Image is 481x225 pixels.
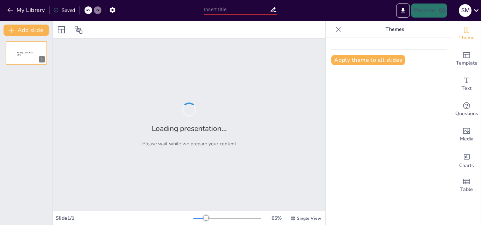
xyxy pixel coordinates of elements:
button: Present [411,4,446,18]
div: 1 [6,41,47,65]
div: Layout [56,24,67,35]
span: Single View [297,216,321,221]
div: 1 [39,56,45,62]
input: Insert title [204,5,270,15]
div: Add ready made slides [452,46,481,72]
button: Apply theme to all slides [331,55,405,65]
span: Theme [458,34,475,42]
div: 65 % [268,215,285,221]
div: Slide 1 / 1 [56,215,193,221]
div: Change the overall theme [452,21,481,46]
div: S M [459,4,471,17]
button: Add slide [4,25,49,36]
span: Sendsteps presentation editor [17,52,33,56]
div: Get real-time input from your audience [452,97,481,122]
span: Questions [455,110,478,118]
div: Add charts and graphs [452,147,481,173]
h2: Loading presentation... [152,124,227,133]
div: Add images, graphics, shapes or video [452,122,481,147]
div: Add text boxes [452,72,481,97]
span: Template [456,59,477,67]
span: Position [74,26,83,34]
p: Please wait while we prepare your content [142,140,236,147]
span: Table [460,186,473,193]
button: Export to PowerPoint [396,4,410,18]
p: Themes [344,21,445,38]
button: My Library [5,5,48,16]
div: Add a table [452,173,481,198]
span: Media [460,135,474,143]
button: S M [459,4,471,18]
span: Charts [459,162,474,170]
span: Text [462,85,471,92]
div: Saved [53,7,75,14]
